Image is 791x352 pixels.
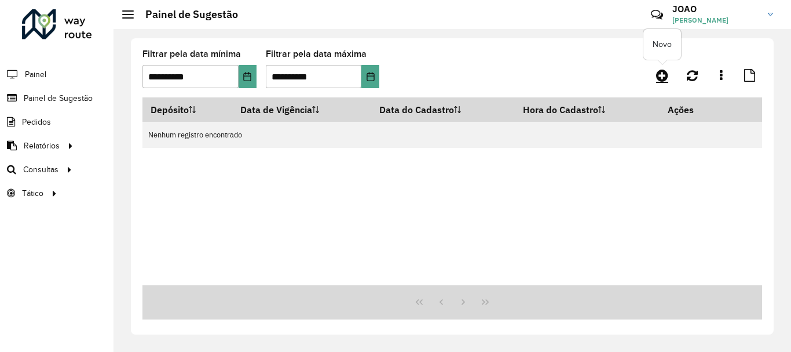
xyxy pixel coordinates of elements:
[515,97,660,122] th: Hora do Cadastro
[672,15,759,26] span: [PERSON_NAME]
[24,92,93,104] span: Painel de Sugestão
[372,97,515,122] th: Data do Cadastro
[22,187,43,199] span: Tático
[266,47,367,61] label: Filtrar pela data máxima
[25,68,46,81] span: Painel
[660,97,729,122] th: Ações
[239,65,257,88] button: Choose Date
[232,97,372,122] th: Data de Vigência
[142,97,232,122] th: Depósito
[23,164,58,176] span: Consultas
[142,122,762,148] td: Nenhum registro encontrado
[22,116,51,128] span: Pedidos
[643,29,681,60] div: Novo
[672,3,759,14] h3: JOAO
[24,140,60,152] span: Relatórios
[134,8,238,21] h2: Painel de Sugestão
[644,2,669,27] a: Contato Rápido
[361,65,379,88] button: Choose Date
[142,47,241,61] label: Filtrar pela data mínima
